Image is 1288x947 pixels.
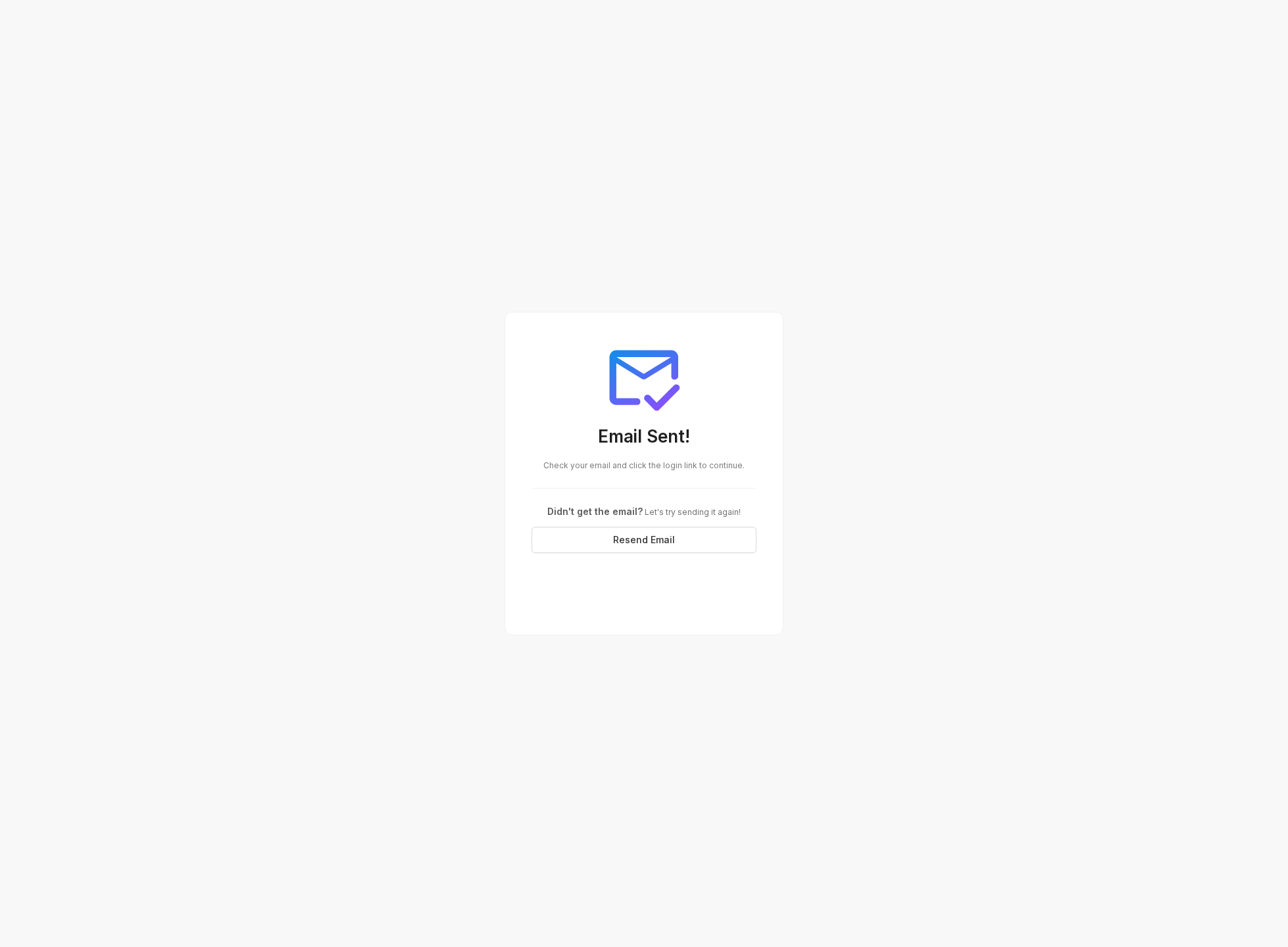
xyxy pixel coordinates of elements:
button: Resend Email [532,527,756,553]
h3: Email Sent! [532,425,756,450]
span: Let's try sending it again! [643,507,741,517]
span: Didn't get the email? [547,506,643,517]
span: Resend Email [613,533,675,547]
span: Check your email and click the login link to continue. [543,460,745,470]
